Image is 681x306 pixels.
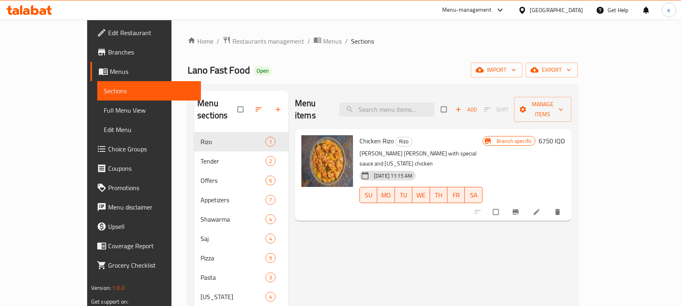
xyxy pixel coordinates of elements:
[265,176,276,185] div: items
[416,189,426,201] span: WE
[188,61,250,79] span: Lano Fast Food
[549,203,568,221] button: delete
[398,189,409,201] span: TU
[194,229,288,248] div: Saj4
[465,187,482,203] button: SA
[514,97,571,122] button: Manage items
[266,293,275,301] span: 4
[108,260,194,270] span: Grocery Checklist
[104,86,194,96] span: Sections
[395,187,412,203] button: TU
[471,63,522,78] button: import
[313,36,342,46] a: Menus
[266,216,275,223] span: 4
[233,102,250,117] span: Select all sections
[108,47,194,57] span: Branches
[295,97,330,122] h2: Menu items
[479,103,514,116] span: Select section first
[90,217,201,236] a: Upsell
[265,234,276,243] div: items
[201,272,265,282] span: Pasta
[201,214,265,224] span: Shawarma
[217,36,219,46] li: /
[97,120,201,139] a: Edit Menu
[371,172,416,180] span: [DATE] 11:15 AM
[201,234,265,243] span: Saj
[266,157,275,165] span: 2
[90,256,201,275] a: Grocery Checklist
[468,189,479,201] span: SA
[488,204,505,220] span: Select to update
[97,101,201,120] a: Full Menu View
[339,103,435,117] input: search
[269,101,288,118] button: Add section
[380,189,391,201] span: MO
[539,135,565,147] h6: 6750 IQD
[451,189,462,201] span: FR
[97,81,201,101] a: Sections
[194,248,288,268] div: Pizza9
[188,36,578,46] nav: breadcrumb
[359,187,377,203] button: SU
[108,163,194,173] span: Coupons
[266,196,275,204] span: 7
[201,176,265,185] span: Offers
[359,135,394,147] span: Chicken Rizo
[433,189,444,201] span: TH
[430,187,447,203] button: TH
[266,235,275,243] span: 4
[104,125,194,134] span: Edit Menu
[436,102,453,117] span: Select section
[359,149,483,169] p: [PERSON_NAME] [PERSON_NAME] with special sauce and [US_STATE] chicken
[201,253,265,263] span: Pizza
[667,6,670,15] span: e
[266,254,275,262] span: 9
[201,292,265,302] div: Kentucky
[265,156,276,166] div: items
[108,241,194,251] span: Coverage Report
[265,292,276,302] div: items
[90,62,201,81] a: Menus
[301,135,353,187] img: Chicken Rizo
[265,137,276,147] div: items
[90,139,201,159] a: Choice Groups
[265,195,276,205] div: items
[108,202,194,212] span: Menu disclaimer
[265,214,276,224] div: items
[477,65,516,75] span: import
[108,28,194,38] span: Edit Restaurant
[526,63,578,78] button: export
[520,99,565,119] span: Manage items
[453,103,479,116] span: Add item
[90,178,201,197] a: Promotions
[91,283,111,293] span: Version:
[104,105,194,115] span: Full Menu View
[110,67,194,76] span: Menus
[108,222,194,231] span: Upsell
[530,6,583,15] div: [GEOGRAPHIC_DATA]
[395,137,412,147] div: Rizo
[493,137,535,145] span: Branch specific
[194,268,288,287] div: Pasta3
[532,65,571,75] span: export
[201,292,265,302] span: [US_STATE]
[90,197,201,217] a: Menu disclaimer
[201,137,265,147] div: Rizo
[90,159,201,178] a: Coupons
[507,203,526,221] button: Branch-specific-item
[194,132,288,151] div: Rizo1
[455,105,477,114] span: Add
[345,36,348,46] li: /
[266,274,275,281] span: 3
[201,156,265,166] span: Tender
[194,171,288,190] div: Offers6
[201,195,265,205] span: Appetizers
[194,190,288,210] div: Appetizers7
